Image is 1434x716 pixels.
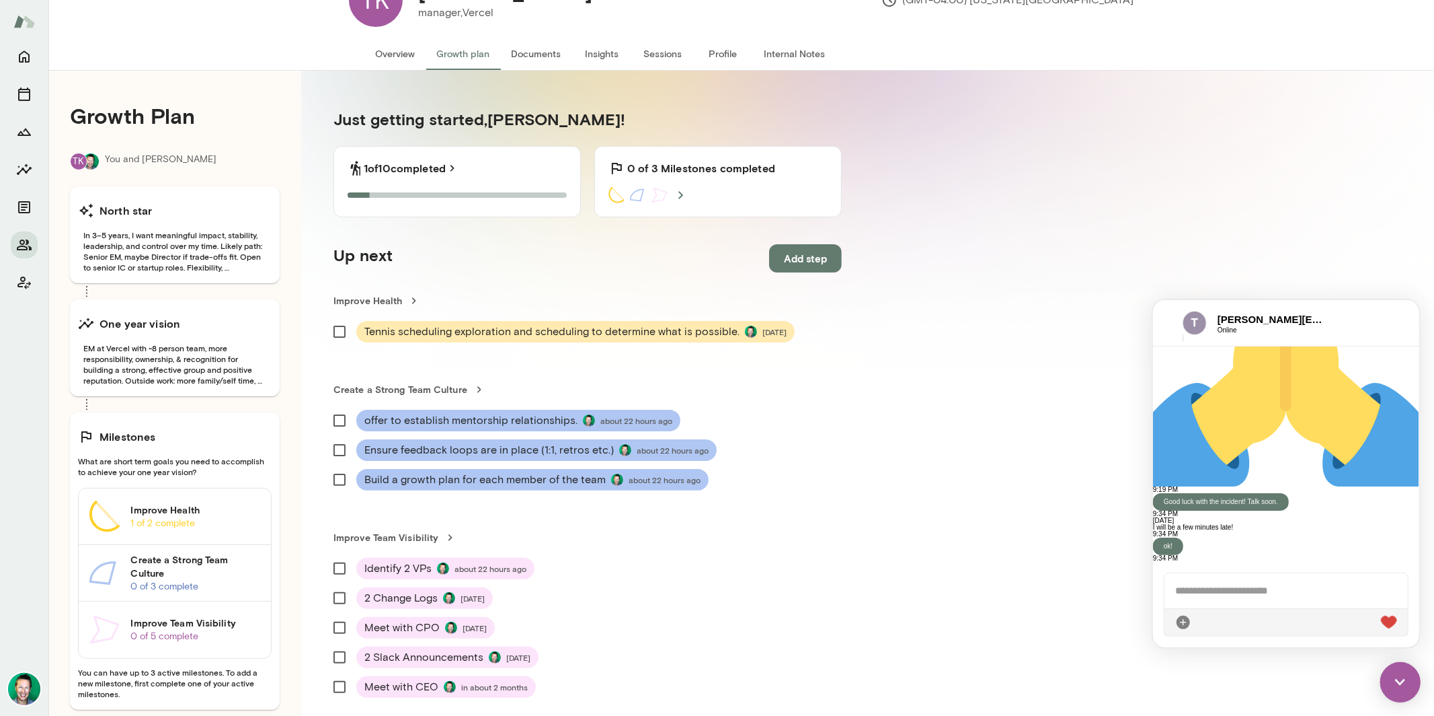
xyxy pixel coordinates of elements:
img: Brian Lawrence [745,326,757,338]
div: Identify 2 VPsBrian Lawrenceabout 22 hours ago [356,558,534,579]
div: Tennis scheduling exploration and scheduling to determine what is possible.Brian Lawrence[DATE] [356,321,795,343]
button: Growth plan [426,38,501,70]
p: You and [PERSON_NAME] [105,153,216,170]
p: 0 of 3 complete [130,580,260,594]
span: in about 2 months [461,682,528,692]
h6: Create a Strong Team Culture [130,553,260,580]
div: Improve Health1 of 2 completeCreate a Strong Team Culture0 of 3 completeImprove Team Visibility0 ... [78,488,272,659]
div: Meet with CPOBrian Lawrence[DATE] [356,617,495,639]
span: In 3–5 years, I want meaningful impact, stability, leadership, and control over my time. Likely p... [78,229,272,273]
h6: Milestones [99,429,156,445]
span: Meet with CPO [364,620,440,636]
span: Build a growth plan for each member of the team [364,472,606,488]
div: Attach [22,314,38,330]
img: Brian Lawrence [619,444,631,456]
span: [DATE] [463,622,487,633]
img: Mento [13,9,35,34]
img: Brian Lawrence [83,153,99,170]
span: You can have up to 3 active milestones. To add a new milestone, first complete one of your active... [78,667,272,699]
button: One year visionEM at Vercel with ~8 person team, more responsibility, ownership, & recognition fo... [70,299,280,396]
div: Live Reaction [228,314,244,330]
a: Improve Health1 of 2 complete [79,489,271,545]
span: 2 Slack Announcements [364,649,483,666]
button: Members [11,231,38,258]
button: Sessions [11,81,38,108]
span: [DATE] [762,326,787,337]
span: 2 Change Logs [364,590,438,606]
p: Good luck with the incident! Talk soon. [11,199,125,205]
h6: 0 of 3 Milestones completed [627,160,775,176]
span: about 22 hours ago [600,415,672,426]
span: Meet with CEO [364,679,438,695]
div: Meet with CEOBrian Lawrencein about 2 months [356,676,536,698]
h6: Improve Health [130,503,260,517]
button: Profile [693,38,754,70]
div: TK [70,153,87,170]
a: Improve Team Visibility0 of 5 complete [79,602,271,658]
button: Add step [769,244,842,273]
span: about 22 hours ago [629,474,701,485]
button: Client app [11,269,38,296]
span: Ensure feedback loops are in place (1:1, retros etc.) [364,442,614,458]
span: EM at Vercel with ~8 person team, more responsibility, ownership, & recognition for building a st... [78,343,272,386]
button: Insights [572,38,633,70]
p: ok! [11,243,19,250]
a: Create a Strong Team Culture [333,383,842,396]
p: 1 of 2 complete [130,517,260,530]
img: Brian Lawrence [611,474,623,486]
button: Growth Plan [11,118,38,145]
a: Improve Team Visibility [333,531,842,544]
h4: Growth Plan [70,103,280,129]
button: Internal Notes [754,38,836,70]
button: Sessions [633,38,693,70]
span: about 22 hours ago [454,563,526,574]
img: Brian Lawrence [443,592,455,604]
button: Documents [501,38,572,70]
img: Brian Lawrence [489,651,501,664]
h5: Up next [333,244,393,273]
span: [DATE] [506,652,530,663]
span: offer to establish mentorship relationships. [364,413,577,429]
button: Overview [365,38,426,70]
h6: One year vision [99,316,180,332]
img: Brian Lawrence [437,563,449,575]
img: Brian Lawrence [444,681,456,693]
div: offer to establish mentorship relationships.Brian Lawrenceabout 22 hours ago [356,410,680,431]
img: heart [228,316,244,329]
p: 0 of 5 complete [130,630,260,643]
a: Improve Health [333,294,842,308]
span: Online [65,27,177,34]
span: about 22 hours ago [637,445,709,456]
button: Home [11,43,38,70]
span: Tennis scheduling exploration and scheduling to determine what is possible. [364,324,740,340]
div: Build a growth plan for each member of the teamBrian Lawrenceabout 22 hours ago [356,469,709,491]
img: Brian Lawrence [445,622,457,634]
button: Insights [11,156,38,183]
img: Brian Lawrence [583,415,595,427]
span: Identify 2 VPs [364,561,432,577]
h6: North star [99,203,153,219]
div: Ensure feedback loops are in place (1:1, retros etc.)Brian Lawrenceabout 22 hours ago [356,439,717,461]
div: 2 Change LogsBrian Lawrence[DATE] [356,587,493,609]
span: [DATE] [461,593,485,604]
h6: [PERSON_NAME][EMAIL_ADDRESS][PERSON_NAME][DOMAIN_NAME] [65,12,177,27]
h6: Improve Team Visibility [130,616,260,630]
button: North starIn 3–5 years, I want meaningful impact, stability, leadership, and control over my time... [70,186,280,283]
h5: Just getting started, [PERSON_NAME] ! [333,108,842,130]
button: Documents [11,194,38,221]
p: manager, Vercel [419,5,593,21]
a: 1of10completed [364,160,459,176]
a: Create a Strong Team Culture0 of 3 complete [79,545,271,602]
div: 2 Slack AnnouncementsBrian Lawrence[DATE] [356,647,539,668]
img: data:image/png;base64,iVBORw0KGgoAAAANSUhEUgAAAMgAAADICAYAAACtWK6eAAAGzklEQVR4AezTMY8cRRCG4ZVDIEC... [30,11,54,35]
span: What are short term goals you need to accomplish to achieve your one year vision? [78,456,272,477]
img: Brian Lawrence [8,673,40,705]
